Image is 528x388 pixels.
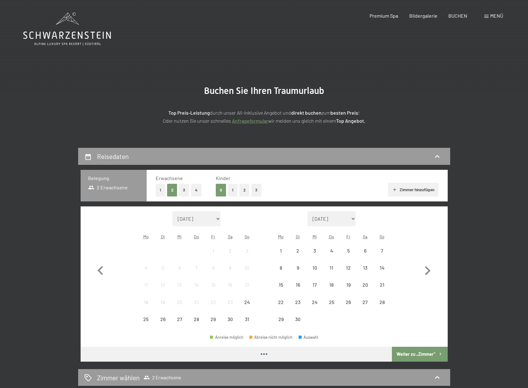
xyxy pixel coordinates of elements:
div: 10 [307,265,322,281]
div: Tue Sep 02 2025 [290,242,306,259]
div: Anreise nicht möglich [306,276,323,293]
div: 8 [273,265,289,281]
button: 2 [167,184,177,196]
div: Thu Sep 11 2025 [323,259,340,276]
div: Anreise nicht möglich [273,259,289,276]
div: Thu Aug 07 2025 [188,259,205,276]
div: Thu Aug 28 2025 [188,311,205,328]
div: Anreise nicht möglich [222,242,238,259]
span: Menü [490,13,503,19]
div: 4 [138,265,154,281]
div: Anreise nicht möglich [188,276,205,293]
div: Anreise nicht möglich [138,293,154,310]
div: Mon Sep 08 2025 [273,259,289,276]
div: Thu Sep 25 2025 [323,293,340,310]
div: 24 [307,300,322,315]
div: Mon Aug 25 2025 [138,311,154,328]
abbr: Freitag [211,234,215,239]
div: 17 [239,282,255,298]
div: Tue Aug 12 2025 [154,276,171,293]
button: 3 [179,184,189,196]
div: Tue Sep 16 2025 [290,276,306,293]
div: 4 [324,248,339,264]
div: Anreise nicht möglich [188,259,205,276]
button: 1 [228,184,237,196]
div: Sat Sep 13 2025 [357,259,374,276]
abbr: Samstag [228,234,233,239]
div: Anreise nicht möglich [188,311,205,328]
div: Anreise nicht möglich [290,311,306,328]
div: 30 [222,317,238,332]
div: 18 [324,282,339,298]
a: Bildergalerie [409,13,437,19]
div: Wed Sep 17 2025 [306,276,323,293]
div: Thu Sep 18 2025 [323,276,340,293]
div: Mon Sep 01 2025 [273,242,289,259]
div: Anreise nicht möglich [222,259,238,276]
div: 12 [340,265,356,281]
div: Anreise nicht möglich [306,242,323,259]
div: 25 [138,317,154,332]
div: Anreise nicht möglich [138,311,154,328]
abbr: Sonntag [245,234,250,239]
div: Anreise nicht möglich [171,259,188,276]
div: Fri Sep 19 2025 [340,276,357,293]
span: BUCHEN [448,13,467,19]
div: Sun Sep 21 2025 [374,276,390,293]
div: Anreise nicht möglich [205,259,222,276]
h2: Zimmer wählen [97,373,140,382]
div: Sun Sep 14 2025 [374,259,390,276]
div: Fri Sep 26 2025 [340,293,357,310]
span: Kinder [216,175,230,181]
div: Fri Aug 29 2025 [205,311,222,328]
button: 1 [156,184,165,196]
button: 0 [216,184,226,196]
strong: Top Preis-Leistung [168,110,210,116]
button: Nächster Monat [419,211,437,328]
div: Anreise nicht möglich [154,276,171,293]
div: Mon Sep 29 2025 [273,311,289,328]
div: Sun Aug 24 2025 [238,293,255,310]
div: Mon Sep 15 2025 [273,276,289,293]
div: Anreise nicht möglich [374,293,390,310]
div: Sun Aug 03 2025 [238,242,255,259]
div: Anreise nicht möglich [154,259,171,276]
div: Tue Aug 05 2025 [154,259,171,276]
div: Abreise nicht möglich [249,335,293,339]
div: 2 [290,248,306,264]
div: Wed Sep 03 2025 [306,242,323,259]
div: Anreise nicht möglich [273,311,289,328]
div: Anreise nicht möglich [357,259,374,276]
div: Fri Sep 12 2025 [340,259,357,276]
abbr: Mittwoch [177,234,182,239]
div: Anreise nicht möglich [340,259,357,276]
div: 1 [273,248,289,264]
div: 9 [222,265,238,281]
div: 24 [239,300,255,315]
div: Anreise nicht möglich [154,311,171,328]
abbr: Dienstag [296,234,300,239]
div: Fri Aug 22 2025 [205,293,222,310]
div: Sun Aug 10 2025 [238,259,255,276]
div: 12 [155,282,171,298]
abbr: Mittwoch [313,234,317,239]
abbr: Sonntag [379,234,384,239]
div: Tue Sep 23 2025 [290,293,306,310]
div: 29 [273,317,289,332]
button: Weiter zu „Zimmer“ [392,347,447,362]
div: Thu Aug 21 2025 [188,293,205,310]
div: Anreise nicht möglich [222,276,238,293]
a: Anfrageformular [232,118,268,124]
abbr: Montag [143,234,149,239]
div: 21 [374,282,390,298]
div: Sat Sep 06 2025 [357,242,374,259]
div: Anreise nicht möglich [306,293,323,310]
div: Anreise nicht möglich [222,311,238,328]
div: 8 [206,265,221,281]
button: 3 [251,184,262,196]
div: Sun Aug 17 2025 [238,276,255,293]
div: Anreise nicht möglich [238,293,255,310]
div: Sun Sep 28 2025 [374,293,390,310]
div: 15 [206,282,221,298]
div: 1 [206,248,221,264]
